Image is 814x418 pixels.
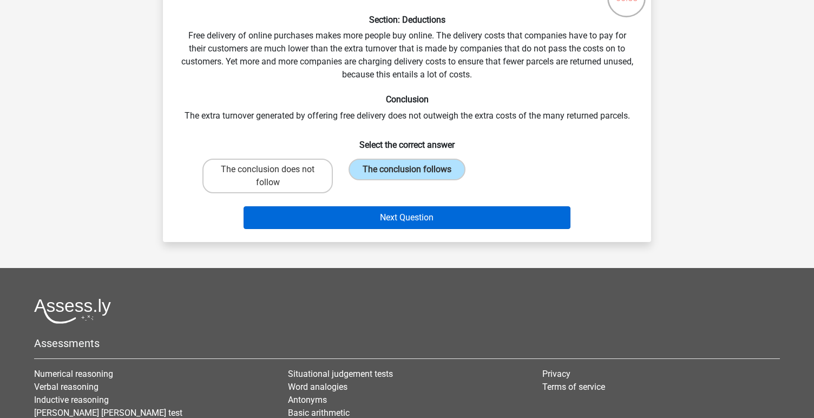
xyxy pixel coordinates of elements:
a: Basic arithmetic [288,408,350,418]
a: Terms of service [542,382,605,392]
h5: Assessments [34,337,780,350]
a: Verbal reasoning [34,382,99,392]
label: The conclusion does not follow [202,159,333,193]
h6: Select the correct answer [180,131,634,150]
img: Assessly logo [34,298,111,324]
a: [PERSON_NAME] [PERSON_NAME] test [34,408,182,418]
a: Numerical reasoning [34,369,113,379]
button: Next Question [244,206,571,229]
h6: Conclusion [180,94,634,104]
label: The conclusion follows [349,159,465,180]
a: Antonyms [288,395,327,405]
a: Privacy [542,369,570,379]
a: Situational judgement tests [288,369,393,379]
a: Inductive reasoning [34,395,109,405]
a: Word analogies [288,382,347,392]
h6: Section: Deductions [180,15,634,25]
